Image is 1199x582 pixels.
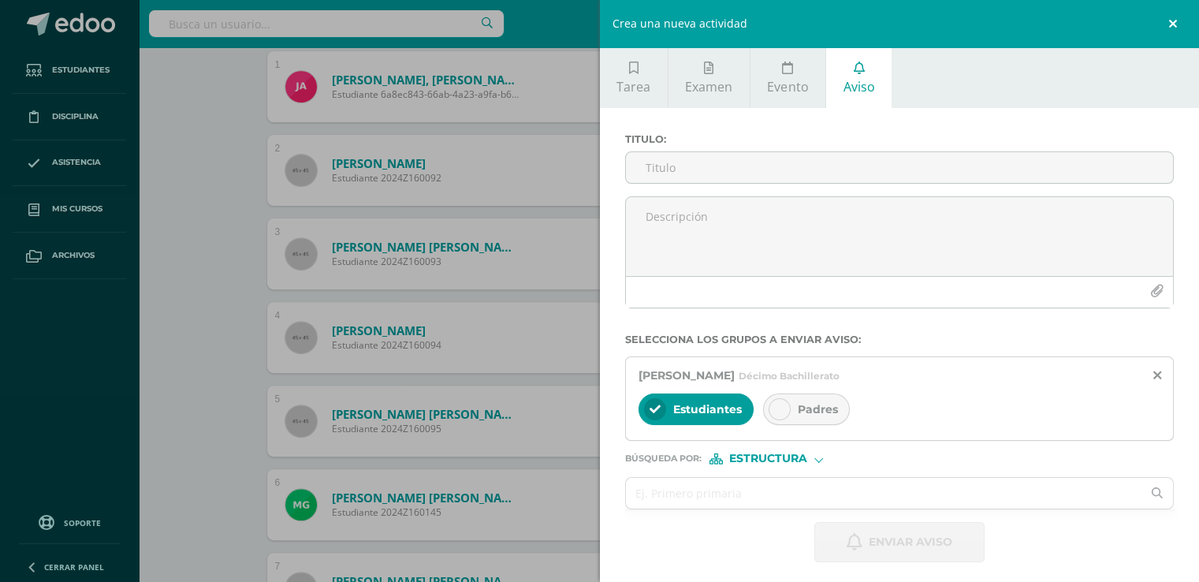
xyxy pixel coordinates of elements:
[767,78,808,95] span: Evento
[600,47,668,108] a: Tarea
[798,402,838,416] span: Padres
[625,454,702,463] span: Búsqueda por :
[739,370,840,382] span: Décimo Bachillerato
[673,402,742,416] span: Estudiantes
[869,523,952,561] span: Enviar aviso
[639,368,735,382] span: [PERSON_NAME]
[625,133,1175,145] label: Titulo :
[625,334,1175,345] label: Selecciona los grupos a enviar aviso :
[709,453,828,464] div: [object Object]
[814,522,985,562] button: Enviar aviso
[685,78,732,95] span: Examen
[668,47,750,108] a: Examen
[729,454,807,463] span: Estructura
[616,78,650,95] span: Tarea
[843,78,875,95] span: Aviso
[626,478,1142,509] input: Ej. Primero primaria
[626,152,1174,183] input: Titulo
[826,47,892,108] a: Aviso
[750,47,825,108] a: Evento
